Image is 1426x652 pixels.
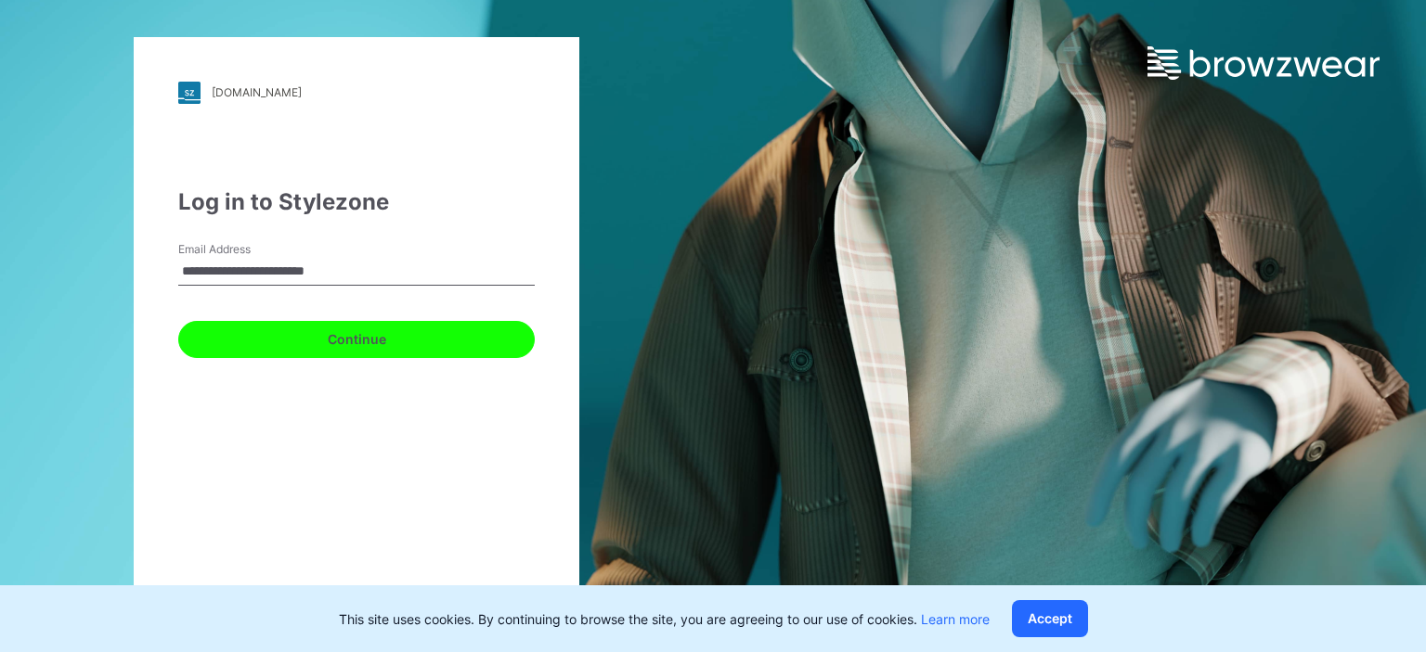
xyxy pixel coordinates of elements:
[339,609,990,629] p: This site uses cookies. By continuing to browse the site, you are agreeing to our use of cookies.
[212,85,302,99] div: [DOMAIN_NAME]
[1147,46,1380,80] img: browzwear-logo.e42bd6dac1945053ebaf764b6aa21510.svg
[178,82,535,104] a: [DOMAIN_NAME]
[921,611,990,627] a: Learn more
[178,185,535,219] div: Log in to Stylezone
[178,241,308,258] label: Email Address
[1012,600,1088,637] button: Accept
[178,321,535,358] button: Continue
[178,82,201,104] img: stylezone-logo.562084cfcfab977791bfbf7441f1a819.svg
